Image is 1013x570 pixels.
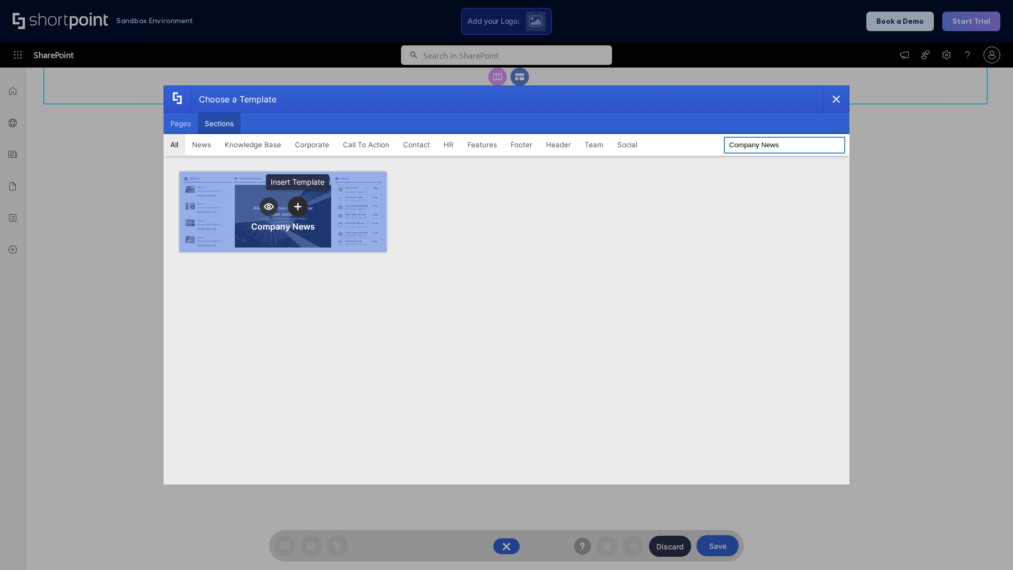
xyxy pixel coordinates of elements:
[504,134,539,155] button: Footer
[185,134,218,155] button: News
[198,113,241,134] button: Sections
[960,519,1013,570] iframe: Chat Widget
[437,134,461,155] button: HR
[190,86,276,112] div: Choose a Template
[396,134,437,155] button: Contact
[610,134,644,155] button: Social
[164,134,185,155] button: All
[539,134,578,155] button: Header
[724,137,845,154] input: Search
[578,134,610,155] button: Team
[164,113,198,134] button: Pages
[461,134,504,155] button: Features
[288,134,336,155] button: Corporate
[251,221,315,232] div: Company News
[218,134,288,155] button: Knowledge Base
[336,134,396,155] button: Call To Action
[164,85,849,484] div: template selector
